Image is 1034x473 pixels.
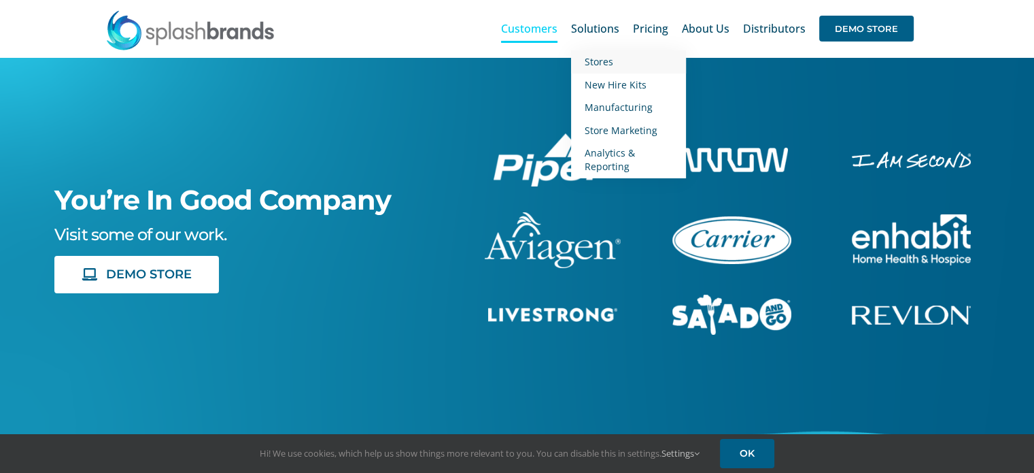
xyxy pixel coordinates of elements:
[819,7,914,50] a: DEMO STORE
[661,447,700,459] a: Settings
[485,212,621,268] img: aviagen-1C
[571,23,619,34] span: Solutions
[672,216,791,264] img: Carrier Brand Store
[571,74,686,97] a: New Hire Kits
[743,23,806,34] span: Distributors
[501,7,914,50] nav: Main Menu
[571,119,686,142] a: Store Marketing
[676,148,788,172] img: Arrow Store
[571,142,686,178] a: Analytics & Reporting
[852,212,971,227] a: enhabit-stacked-white
[488,308,617,322] img: Livestrong Store
[501,23,557,34] span: Customers
[494,133,613,186] img: Piper Pilot Ship
[585,78,647,91] span: New Hire Kits
[585,55,613,68] span: Stores
[501,7,557,50] a: Customers
[676,146,788,161] a: arrow-white
[852,214,971,265] img: Enhabit Gear Store
[105,10,275,50] img: SplashBrands.com Logo
[585,101,653,114] span: Manufacturing
[54,183,390,216] span: You’re In Good Company
[54,256,219,293] a: DEMO STORE
[494,131,613,146] a: piper-White
[672,295,791,336] img: Salad And Go Store
[720,439,774,468] a: OK
[743,7,806,50] a: Distributors
[672,214,791,229] a: carrier-1B
[819,16,914,42] span: DEMO STORE
[672,293,791,308] a: sng-1C
[633,23,668,34] span: Pricing
[106,267,192,282] span: DEMO STORE
[585,146,635,173] span: Analytics & Reporting
[633,7,668,50] a: Pricing
[571,50,686,74] a: Stores
[260,447,700,459] span: Hi! We use cookies, which help us show things more relevant to you. You can disable this in setti...
[488,306,617,321] a: livestrong-5E-website
[852,152,971,167] img: I Am Second Store
[852,306,971,325] img: Revlon
[852,150,971,165] a: enhabit-stacked-white
[54,225,226,244] span: Visit some of our work.
[852,304,971,319] a: revlon-flat-white
[571,96,686,119] a: Manufacturing
[585,124,657,137] span: Store Marketing
[682,23,729,34] span: About Us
